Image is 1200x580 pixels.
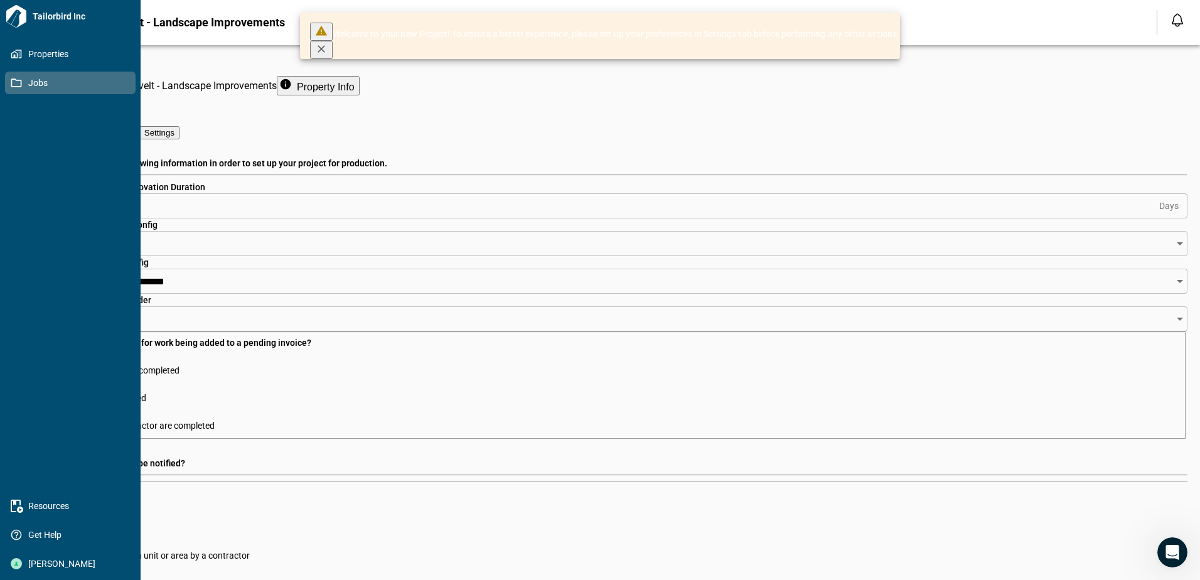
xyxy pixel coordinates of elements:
span: Welcome to your new Project! To ensure a better experience, please set up your preferences in Set... [333,29,899,39]
span: Get Help [22,529,124,541]
span: Jobs [22,77,124,89]
div: base tabs [45,126,1187,139]
span: Activity [45,487,1187,499]
span: Property Info [297,82,355,92]
span: [PERSON_NAME] [22,557,124,570]
span: When would you like to be notified? [45,457,1187,470]
span: Resources [22,500,124,512]
span: Tailorbird Inc [28,10,136,23]
button: Property Info [277,76,360,95]
button: Open notification feed [1167,10,1187,30]
button: Open [1171,235,1189,252]
span: Settings [144,128,174,137]
span: What is the condition for work being added to a pending invoice? [55,338,311,348]
nav: breadcrumb [45,55,277,116]
span: Days [1159,200,1179,212]
span: NR-2568 Roosevelt - Landscape Improvements [45,16,285,29]
span: Properties [22,48,124,60]
button: Open [1171,310,1189,328]
button: Open [1171,272,1189,290]
span: NR-2568 Roosevelt - Landscape Improvements [70,80,277,92]
span: Completion of all scopes in unit or area by a contractor [38,549,250,562]
a: Jobs [5,72,136,94]
span: Basic Details [45,139,1187,152]
span: Please provide the following information in order to set up your project for production. [45,157,1187,169]
span: Notifications [45,439,1187,452]
iframe: Intercom live chat [1157,537,1187,567]
a: Properties [5,43,136,65]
